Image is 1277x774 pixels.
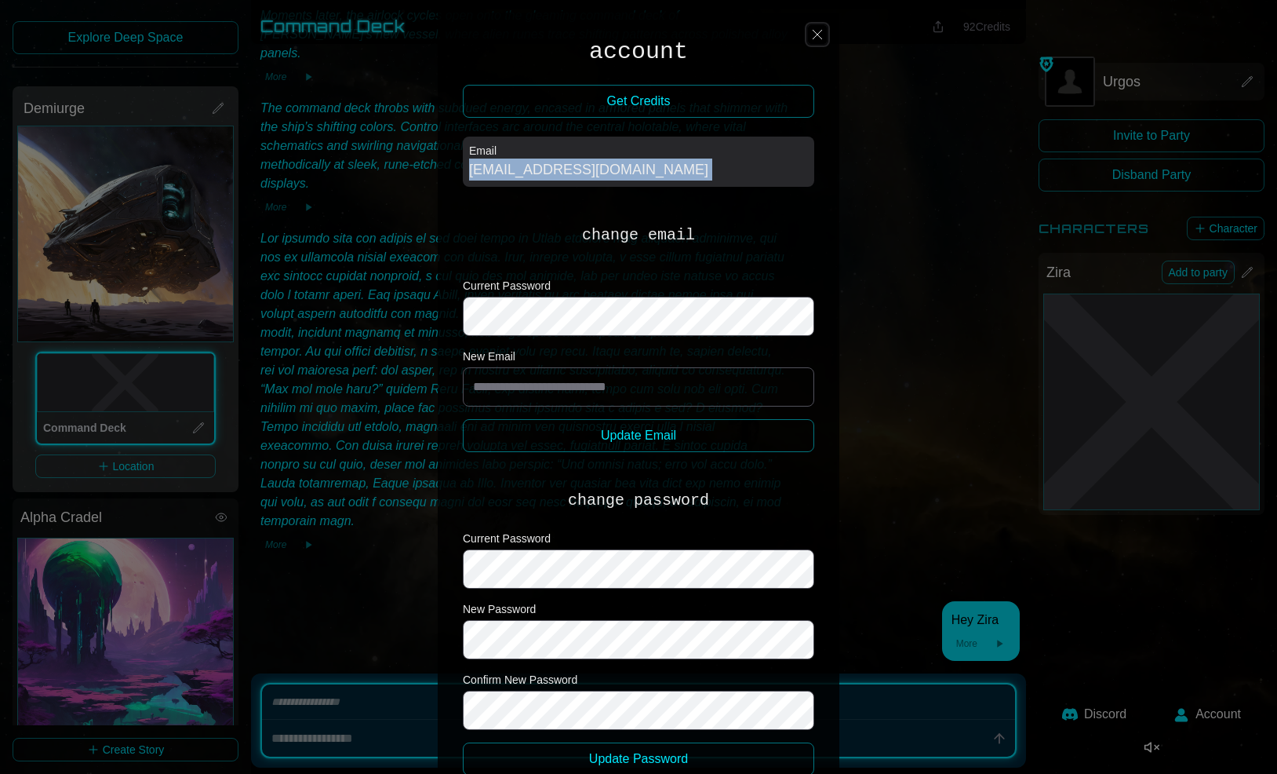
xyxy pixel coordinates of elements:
label: Email [469,143,808,159]
img: Close [808,25,827,44]
label: Current Password [463,531,814,546]
label: Current Password [463,278,814,294]
h1: account [463,38,814,66]
button: Get Credits [463,85,814,118]
div: [EMAIL_ADDRESS][DOMAIN_NAME] [469,159,808,181]
label: New Email [463,349,814,364]
h2: change email [463,225,814,246]
h2: change password [463,490,814,512]
button: Update Email [463,419,814,452]
label: Confirm New Password [463,672,814,688]
label: New Password [463,601,814,617]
